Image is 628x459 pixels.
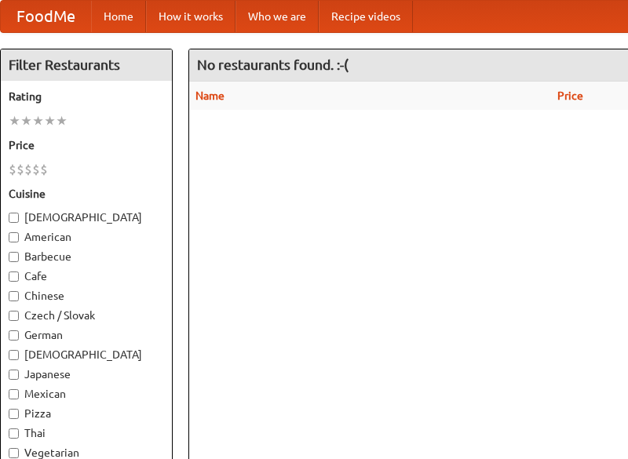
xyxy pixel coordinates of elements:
li: ★ [44,112,56,129]
label: Chinese [9,288,164,304]
li: $ [9,161,16,178]
input: Japanese [9,370,19,380]
label: [DEMOGRAPHIC_DATA] [9,209,164,225]
a: Home [91,1,146,32]
h5: Cuisine [9,186,164,202]
label: Czech / Slovak [9,308,164,323]
li: ★ [20,112,32,129]
label: [DEMOGRAPHIC_DATA] [9,347,164,362]
li: $ [24,161,32,178]
label: German [9,327,164,343]
li: $ [32,161,40,178]
h5: Rating [9,89,164,104]
li: ★ [56,112,68,129]
h4: Filter Restaurants [1,49,172,81]
label: Thai [9,425,164,441]
label: American [9,229,164,245]
label: Barbecue [9,249,164,264]
a: Price [557,89,583,102]
label: Pizza [9,406,164,421]
a: Recipe videos [319,1,413,32]
li: ★ [32,112,44,129]
input: Thai [9,428,19,439]
label: Cafe [9,268,164,284]
input: American [9,232,19,242]
a: Who we are [235,1,319,32]
input: German [9,330,19,341]
a: FoodMe [1,1,91,32]
input: Chinese [9,291,19,301]
input: Czech / Slovak [9,311,19,321]
input: Pizza [9,409,19,419]
input: Vegetarian [9,448,19,458]
input: [DEMOGRAPHIC_DATA] [9,213,19,223]
label: Japanese [9,366,164,382]
input: Cafe [9,271,19,282]
ng-pluralize: No restaurants found. :-( [197,57,349,72]
li: $ [40,161,48,178]
h5: Price [9,137,164,153]
li: $ [16,161,24,178]
label: Mexican [9,386,164,402]
a: Name [195,89,225,102]
a: How it works [146,1,235,32]
input: Mexican [9,389,19,399]
input: [DEMOGRAPHIC_DATA] [9,350,19,360]
input: Barbecue [9,252,19,262]
li: ★ [9,112,20,129]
